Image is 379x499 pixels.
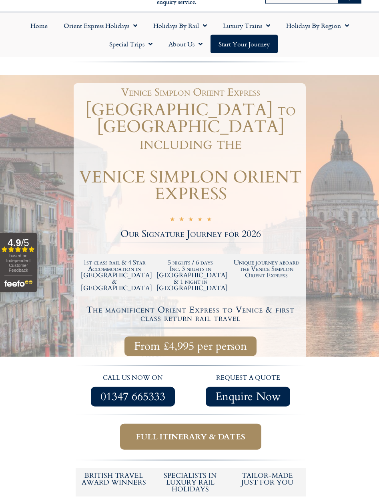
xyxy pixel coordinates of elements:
[160,35,211,53] a: About Us
[134,341,247,351] span: From £4,995 per person
[170,216,175,224] i: ☆
[80,373,187,383] p: call us now on
[179,216,184,224] i: ☆
[215,392,281,402] span: Enquire Now
[211,35,278,53] a: Start your Journey
[215,16,278,35] a: Luxury Trains
[101,35,160,53] a: Special Trips
[76,229,306,239] h2: Our Signature Journey for 2026
[195,373,302,383] p: request a quote
[91,387,175,407] a: 01347 665333
[4,16,375,53] nav: Menu
[233,259,301,279] h2: Unique journey aboard the Venice Simplon Orient Express
[207,216,212,224] i: ☆
[124,337,257,356] a: From £4,995 per person
[81,259,149,291] h2: 1st class rail & 4 Star Accommodation in [GEOGRAPHIC_DATA] & [GEOGRAPHIC_DATA]
[56,16,145,35] a: Orient Express Holidays
[188,216,193,224] i: ☆
[76,102,306,202] h1: [GEOGRAPHIC_DATA] to [GEOGRAPHIC_DATA] including the VENICE SIMPLON ORIENT EXPRESS
[22,16,56,35] a: Home
[197,216,203,224] i: ☆
[278,16,357,35] a: Holidays by Region
[100,392,165,402] span: 01347 665333
[80,472,148,486] h5: British Travel Award winners
[120,424,261,450] a: Full itinerary & dates
[233,472,302,486] h5: tailor-made just for you
[156,472,225,493] h6: Specialists in luxury rail holidays
[77,306,305,323] h4: The magnificent Orient Express to Venice & first class return rail travel
[136,432,245,442] span: Full itinerary & dates
[80,87,302,98] h1: Venice Simplon Orient Express
[156,259,225,291] h2: 5 nights / 6 days Inc. 3 nights in [GEOGRAPHIC_DATA] & 1 night in [GEOGRAPHIC_DATA]
[145,16,215,35] a: Holidays by Rail
[170,216,212,224] div: 5/5
[206,387,290,407] a: Enquire Now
